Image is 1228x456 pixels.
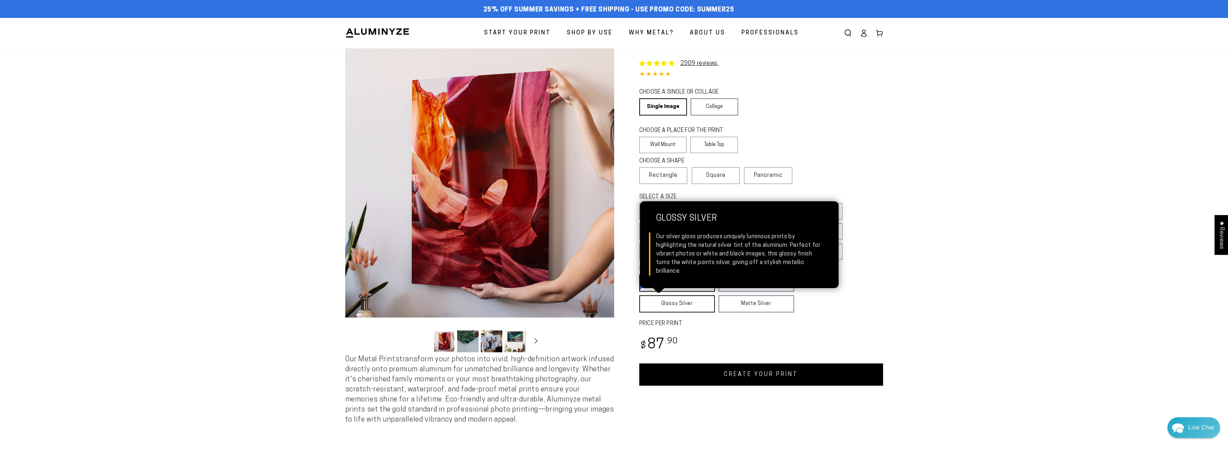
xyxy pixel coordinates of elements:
[639,193,783,201] legend: SELECT A SIZE
[665,337,678,345] sup: .90
[639,70,883,80] div: 4.85 out of 5.0 stars
[741,28,799,38] span: Professionals
[639,223,678,240] label: 10x20
[457,330,479,352] button: Load image 2 in gallery view
[639,363,883,386] a: CREATE YOUR PRINT
[639,127,731,135] legend: CHOOSE A PLACE FOR THE PRINT
[690,28,725,38] span: About Us
[639,137,687,153] label: Wall Mount
[484,28,551,38] span: Start Your Print
[684,24,731,43] a: About Us
[639,274,715,292] a: Glossy White
[528,333,544,349] button: Slide right
[639,320,883,328] label: PRICE PER PRINT
[639,98,687,116] a: Single Image
[624,24,679,43] a: Why Metal?
[719,295,794,312] a: Matte Silver
[479,24,556,43] a: Start Your Print
[639,203,678,220] label: 5x7
[1214,215,1228,255] div: Click to open Judge.me floating reviews tab
[736,24,804,43] a: Professionals
[1167,417,1220,438] div: Chat widget toggle
[1188,417,1214,438] div: Contact Us Directly
[481,330,502,352] button: Load image 3 in gallery view
[639,295,715,312] a: Glossy Silver
[656,214,822,232] strong: Glossy Silver
[754,173,783,178] span: Panoramic
[691,98,738,116] a: Collage
[567,28,613,38] span: Shop By Use
[639,157,732,165] legend: CHOOSE A SHAPE
[639,88,732,97] legend: CHOOSE A SINGLE OR COLLAGE
[416,333,431,349] button: Slide left
[504,330,526,352] button: Load image 4 in gallery view
[681,61,719,66] a: 2309 reviews.
[639,338,678,352] bdi: 87
[345,48,614,354] media-gallery: Gallery Viewer
[840,25,856,41] summary: Search our site
[706,171,726,180] span: Square
[345,356,614,423] span: Our Metal Prints transform your photos into vivid, high-definition artwork infused directly onto ...
[433,330,455,352] button: Load image 1 in gallery view
[690,137,738,153] label: Table Top
[640,341,646,351] span: $
[639,264,777,273] legend: SELECT A FINISH
[561,24,618,43] a: Shop By Use
[656,232,822,276] div: Our silver gloss produces uniquely luminous prints by highlighting the natural silver tint of the...
[345,28,410,38] img: Aluminyze
[639,243,678,260] label: 20x40
[629,28,674,38] span: Why Metal?
[483,6,734,14] span: 25% off Summer Savings + Free Shipping - Use Promo Code: SUMMER25
[649,171,678,180] span: Rectangle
